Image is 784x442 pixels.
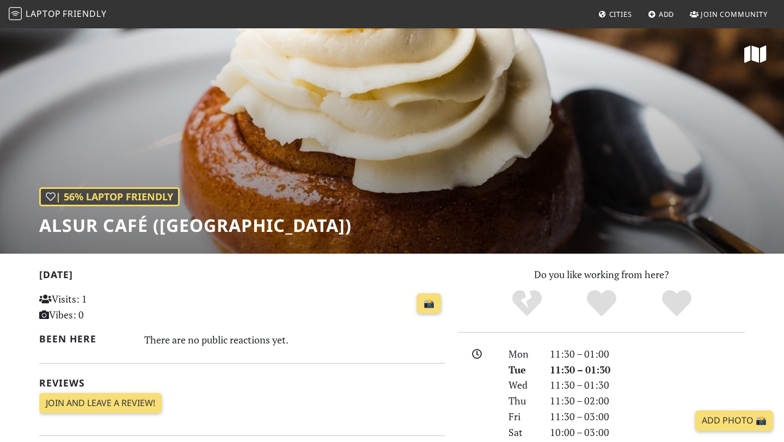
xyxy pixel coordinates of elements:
a: Add [644,4,679,24]
span: Join Community [701,9,768,19]
h1: Alsur Café ([GEOGRAPHIC_DATA]) [39,215,352,236]
span: Add [659,9,675,19]
a: 📸 [417,293,441,314]
div: Wed [502,377,543,393]
a: Cities [594,4,636,24]
p: Do you like working from here? [458,267,745,283]
div: Definitely! [639,288,714,318]
a: Join and leave a review! [39,393,162,414]
div: There are no public reactions yet. [144,331,446,348]
p: Visits: 1 Vibes: 0 [39,291,166,323]
div: Tue [502,362,543,378]
span: Laptop [26,8,61,20]
div: Mon [502,346,543,362]
div: No [489,288,565,318]
div: Fri [502,409,543,425]
span: Friendly [63,8,106,20]
a: Add Photo 📸 [695,410,773,431]
h2: [DATE] [39,269,445,285]
div: Thu [502,393,543,409]
span: Cities [609,9,632,19]
div: 11:30 – 01:30 [543,362,751,378]
div: 11:30 – 01:00 [543,346,751,362]
a: LaptopFriendly LaptopFriendly [9,5,107,24]
a: Join Community [685,4,772,24]
div: 10:00 – 03:00 [543,425,751,440]
h2: Reviews [39,377,445,389]
h2: Been here [39,333,131,345]
div: Sat [502,425,543,440]
div: Yes [564,288,639,318]
div: 11:30 – 03:00 [543,409,751,425]
div: 11:30 – 02:00 [543,393,751,409]
img: LaptopFriendly [9,7,22,20]
div: 11:30 – 01:30 [543,377,751,393]
div: | 56% Laptop Friendly [39,187,180,206]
